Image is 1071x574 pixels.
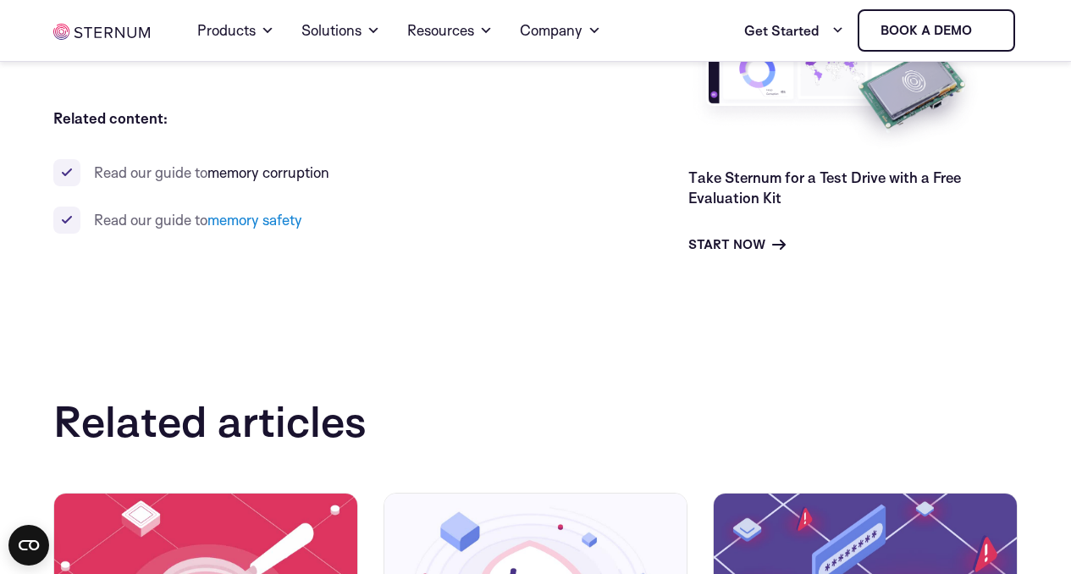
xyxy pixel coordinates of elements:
button: Open CMP widget [8,525,49,566]
img: sternum iot [53,24,150,40]
span: Read our guide to [94,211,302,229]
a: memory safety [207,211,302,229]
a: Book a demo [858,9,1015,52]
a: memory corruption [207,163,329,181]
a: Start Now [688,234,786,254]
a: Get Started [744,14,844,47]
img: sternum iot [979,24,992,37]
a: Take Sternum for a Test Drive with a Free Evaluation Kit [688,168,961,206]
span: Read our guide to [94,163,329,181]
h2: Related articles [53,396,1018,445]
strong: Related content: [53,109,168,127]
